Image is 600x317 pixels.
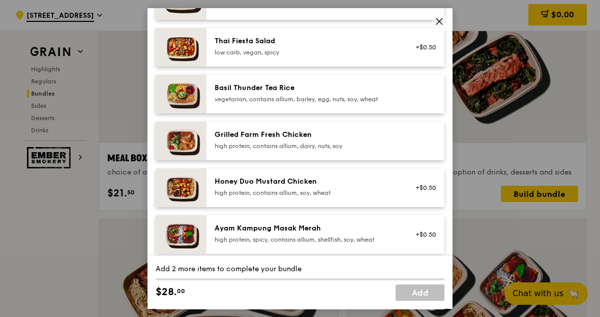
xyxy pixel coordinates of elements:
[215,142,397,150] div: high protein, contains allium, dairy, nuts, soy
[215,189,397,197] div: high protein, contains allium, soy, wheat
[215,236,397,244] div: high protein, spicy, contains allium, shellfish, soy, wheat
[156,284,177,300] span: $28.
[396,284,444,301] a: Add
[215,36,397,46] div: Thai Fiesta Salad
[156,122,206,160] img: daily_normal_HORZ-Grilled-Farm-Fresh-Chicken.jpg
[177,287,185,295] span: 00
[215,48,397,56] div: low carb, vegan, spicy
[409,184,436,192] div: +$0.50
[156,75,206,113] img: daily_normal_HORZ-Basil-Thunder-Tea-Rice.jpg
[215,95,397,103] div: vegetarian, contains allium, barley, egg, nuts, soy, wheat
[215,223,397,234] div: Ayam Kampung Masak Merah
[409,43,436,51] div: +$0.50
[156,264,444,274] div: Add 2 more items to complete your bundle
[156,28,206,67] img: daily_normal_Thai_Fiesta_Salad__Horizontal_.jpg
[215,130,397,140] div: Grilled Farm Fresh Chicken
[156,168,206,207] img: daily_normal_Honey_Duo_Mustard_Chicken__Horizontal_.jpg
[215,177,397,187] div: Honey Duo Mustard Chicken
[156,215,206,254] img: daily_normal_Ayam_Kampung_Masak_Merah_Horizontal_.jpg
[409,230,436,239] div: +$0.50
[215,83,397,93] div: Basil Thunder Tea Rice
